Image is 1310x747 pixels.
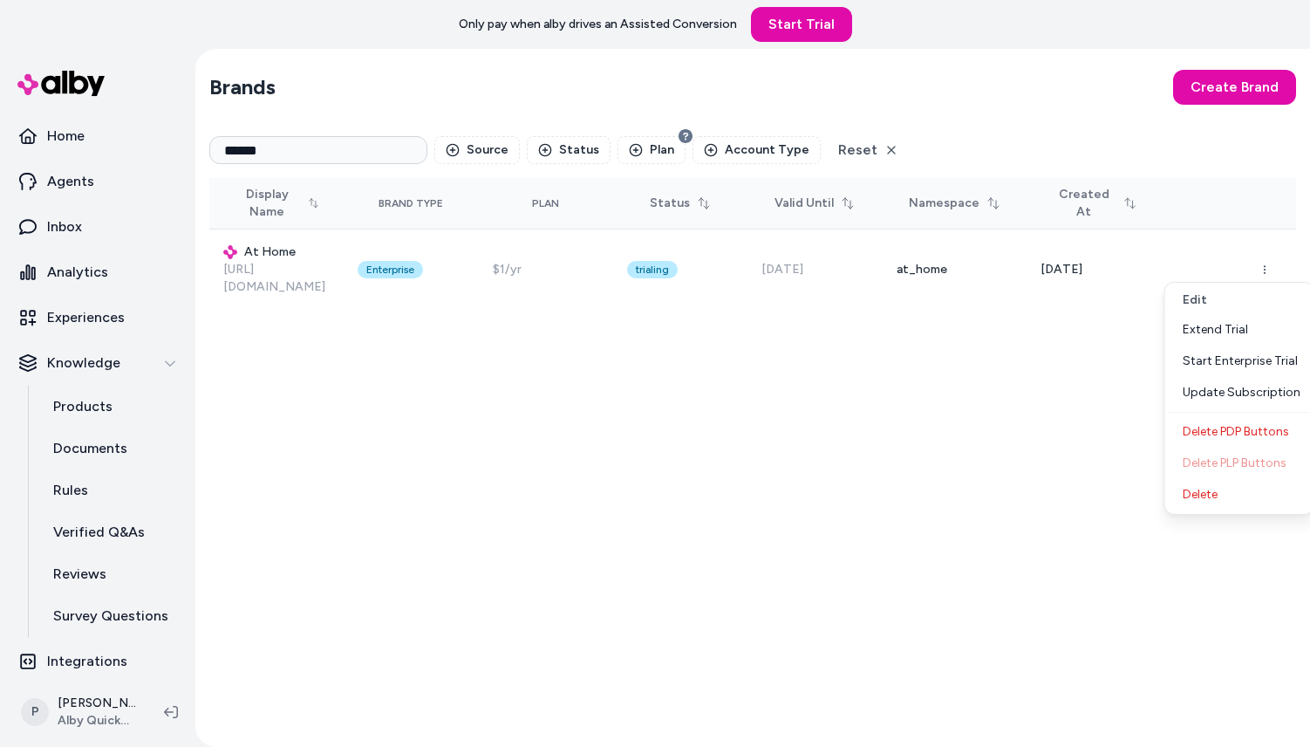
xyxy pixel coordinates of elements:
[36,553,188,595] a: Reviews
[223,243,330,261] h3: At Home
[617,136,686,164] button: Plan
[53,396,113,417] p: Products
[761,261,868,278] div: [DATE]
[527,136,611,164] button: Status
[47,651,127,672] p: Integrations
[36,386,188,428] a: Products
[7,641,188,682] a: Integrations
[36,428,188,469] a: Documents
[627,261,678,278] div: trialing
[47,307,125,328] p: Experiences
[459,16,737,33] p: Only pay when alby drives an Assisted Conversion
[693,136,821,164] button: Account Type
[17,71,105,96] img: alby Logo
[883,230,1027,311] td: at_home
[751,7,852,42] a: Start Trial
[36,511,188,553] a: Verified Q&As
[53,564,106,585] p: Reviews
[1040,179,1147,228] button: Created At
[223,179,330,228] button: Display Name
[209,73,276,101] h2: Brands
[1173,70,1296,105] button: Create Brand
[898,188,1011,219] button: Namespace
[223,245,237,259] img: alby Logo
[7,206,188,248] a: Inbox
[7,297,188,339] a: Experiences
[639,188,721,219] button: Status
[53,480,88,501] p: Rules
[47,262,108,283] p: Analytics
[53,438,127,459] p: Documents
[7,161,188,202] a: Agents
[7,251,188,293] a: Analytics
[493,261,599,278] div: $1/yr
[47,126,85,147] p: Home
[493,196,599,210] div: Plan
[53,522,145,543] p: Verified Q&As
[47,353,120,373] p: Knowledge
[53,606,168,627] p: Survey Questions
[358,261,423,278] div: Enterprise
[47,216,82,237] p: Inbox
[36,595,188,637] a: Survey Questions
[379,196,443,210] div: Brand Type
[7,342,188,384] button: Knowledge
[36,469,188,511] a: Rules
[7,115,188,157] a: Home
[223,262,325,294] a: [URL][DOMAIN_NAME]
[10,684,150,740] button: P[PERSON_NAME]Alby QuickStart Store
[434,136,520,164] button: Source
[58,695,136,712] p: [PERSON_NAME]
[58,712,136,730] span: Alby QuickStart Store
[764,188,865,219] button: Valid Until
[1040,262,1082,277] span: [DATE]
[828,136,909,164] button: Reset
[21,698,49,726] span: P
[47,171,94,192] p: Agents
